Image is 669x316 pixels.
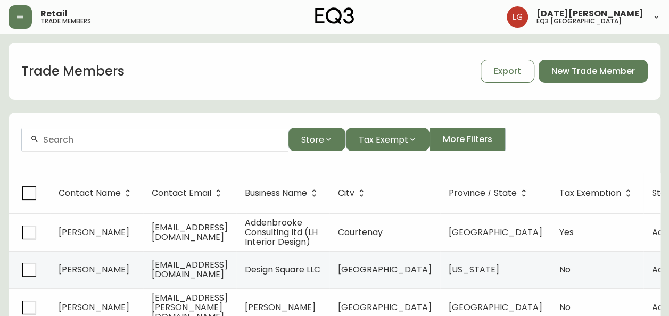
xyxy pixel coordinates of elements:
span: Addenbrooke Consulting ltd (LH Interior Design) [245,217,318,248]
h5: trade members [40,18,91,24]
span: Business Name [245,188,321,198]
button: More Filters [430,128,506,151]
h1: Trade Members [21,62,125,80]
span: Contact Email [152,188,225,198]
span: Tax Exemption [559,190,621,196]
img: logo [315,7,354,24]
button: New Trade Member [539,60,648,83]
span: Contact Name [59,188,135,198]
span: [GEOGRAPHIC_DATA] [338,301,432,313]
span: No [559,263,571,276]
span: [PERSON_NAME] [245,301,316,313]
span: Contact Email [152,190,211,196]
span: [US_STATE] [449,263,499,276]
button: Export [481,60,534,83]
span: Retail [40,10,68,18]
span: Yes [559,226,574,238]
span: Province / State [449,190,517,196]
button: Tax Exempt [345,128,430,151]
span: Store [301,133,324,146]
button: Store [288,128,345,151]
input: Search [43,135,279,145]
span: Contact Name [59,190,121,196]
span: [DATE][PERSON_NAME] [536,10,643,18]
span: New Trade Member [551,65,635,77]
span: Business Name [245,190,307,196]
span: [GEOGRAPHIC_DATA] [338,263,432,276]
span: Tax Exempt [359,133,408,146]
span: [PERSON_NAME] [59,263,129,276]
span: [GEOGRAPHIC_DATA] [449,301,542,313]
span: No [559,301,571,313]
span: Export [494,65,521,77]
h5: eq3 [GEOGRAPHIC_DATA] [536,18,622,24]
span: City [338,188,368,198]
span: Tax Exemption [559,188,635,198]
span: [PERSON_NAME] [59,301,129,313]
span: Design Square LLC [245,263,320,276]
img: 2638f148bab13be18035375ceda1d187 [507,6,528,28]
span: More Filters [443,134,492,145]
span: [EMAIL_ADDRESS][DOMAIN_NAME] [152,221,228,243]
span: City [338,190,354,196]
span: [EMAIL_ADDRESS][DOMAIN_NAME] [152,259,228,280]
span: Province / State [449,188,531,198]
span: [GEOGRAPHIC_DATA] [449,226,542,238]
span: [PERSON_NAME] [59,226,129,238]
span: Courtenay [338,226,383,238]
